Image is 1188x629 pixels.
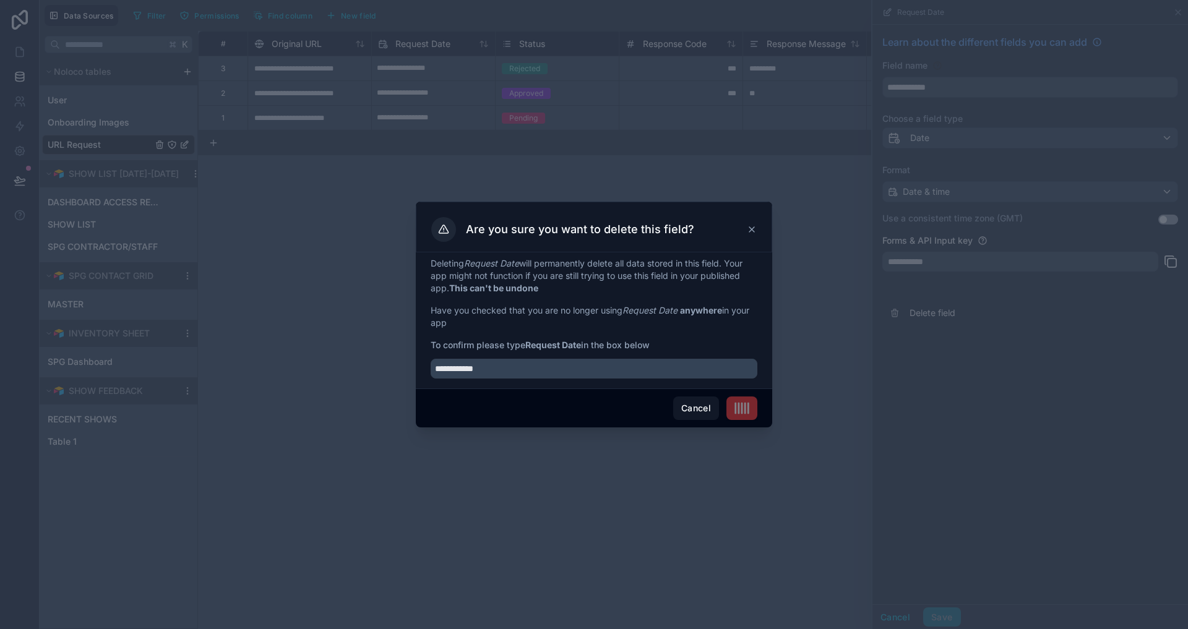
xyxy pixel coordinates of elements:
em: Request Date [464,258,519,268]
span: To confirm please type in the box below [431,339,757,351]
p: Deleting will permanently delete all data stored in this field. Your app might not function if yo... [431,257,757,294]
p: Have you checked that you are no longer using in your app [431,304,757,329]
em: Request Date [622,305,678,315]
h3: Are you sure you want to delete this field? [466,222,694,237]
strong: This can't be undone [449,283,538,293]
strong: Request Date [525,340,581,350]
strong: anywhere [680,305,722,315]
button: Cancel [673,396,719,420]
